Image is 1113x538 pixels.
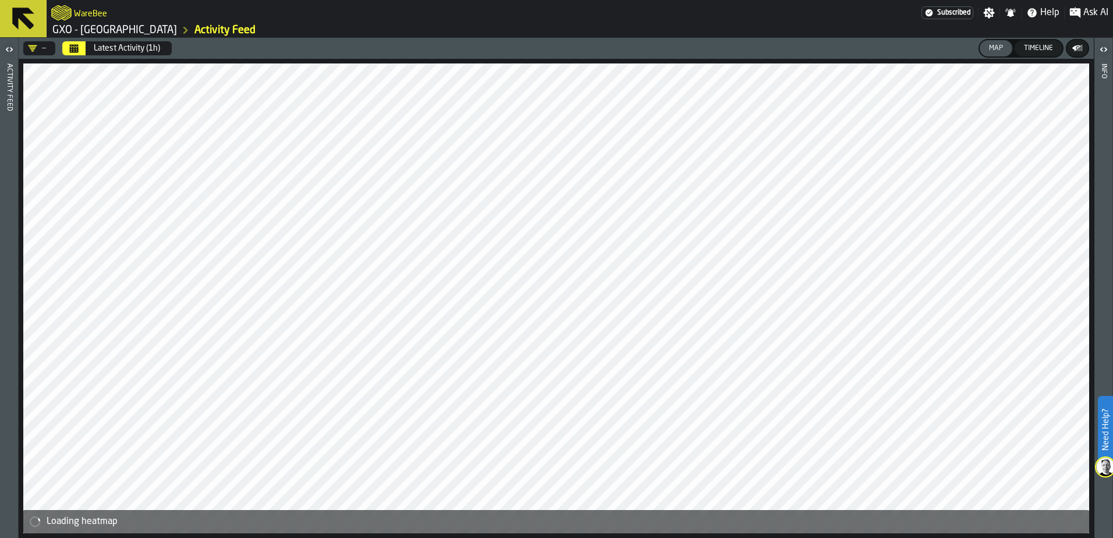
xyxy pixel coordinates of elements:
button: Select date range Select date range [62,41,86,55]
div: Loading heatmap [47,515,1084,529]
span: Subscribed [937,9,970,17]
div: DropdownMenuValue- [28,44,46,53]
div: Menu Subscription [921,6,973,19]
div: Map [984,44,1008,52]
div: alert-Loading heatmap [23,510,1089,533]
button: button-Map [980,40,1012,56]
span: Ask AI [1083,6,1108,20]
a: link-to-/wh/i/ae0cd702-8cb1-4091-b3be-0aee77957c79 [52,24,177,37]
div: Latest Activity (1h) [94,44,160,53]
button: Select date range [87,37,167,60]
nav: Breadcrumb [51,23,580,37]
a: logo-header [51,2,72,23]
a: link-to-/wh/i/ae0cd702-8cb1-4091-b3be-0aee77957c79/settings/billing [921,6,973,19]
div: Timeline [1019,44,1058,52]
div: Select date range [62,41,172,55]
div: Activity Feed [5,61,13,535]
div: Info [1100,61,1108,535]
header: Info [1094,38,1112,538]
label: button-toggle-Open [1,40,17,61]
a: link-to-/wh/i/ae0cd702-8cb1-4091-b3be-0aee77957c79/feed/fdc57e91-80c9-44dd-92cd-81c982b068f3 [194,24,256,37]
label: button-toggle-Ask AI [1065,6,1113,20]
label: button-toggle-Help [1022,6,1064,20]
label: Need Help? [1099,397,1112,462]
label: button-toggle-Open [1096,40,1112,61]
div: DropdownMenuValue- [23,41,55,55]
button: button- [1067,40,1088,56]
label: button-toggle-Notifications [1000,7,1021,19]
label: button-toggle-Settings [979,7,999,19]
h2: Sub Title [74,7,107,19]
span: Help [1040,6,1059,20]
button: button-Timeline [1015,40,1062,56]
